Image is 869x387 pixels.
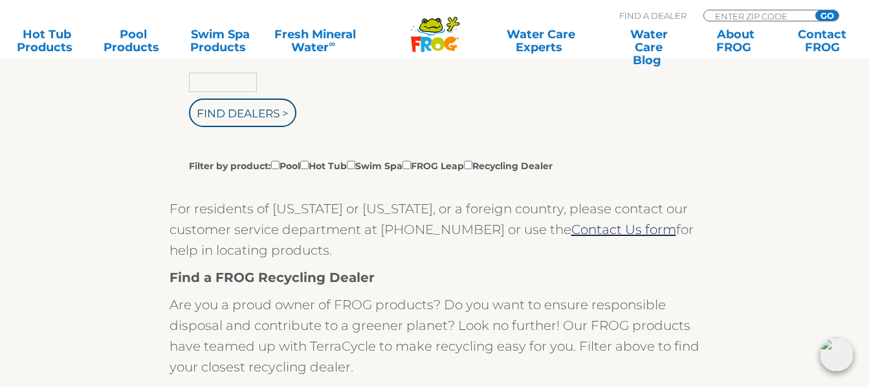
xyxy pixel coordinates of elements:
a: AboutFROG [702,28,769,54]
input: GO [815,10,839,21]
a: Contact Us form [571,222,676,237]
strong: Find a FROG Recycling Dealer [170,270,375,285]
p: Find A Dealer [619,10,687,21]
input: Find Dealers > [189,99,296,127]
a: PoolProducts [100,28,167,54]
a: Water CareBlog [615,28,683,54]
p: For residents of [US_STATE] or [US_STATE], or a foreign country, please contact our customer serv... [170,198,700,261]
input: Filter by product:PoolHot TubSwim SpaFROG LeapRecycling Dealer [347,161,355,169]
a: Hot TubProducts [13,28,80,54]
input: Filter by product:PoolHot TubSwim SpaFROG LeapRecycling Dealer [300,161,309,169]
a: Water CareExperts [487,28,596,54]
p: Are you a proud owner of FROG products? Do you want to ensure responsible disposal and contribute... [170,294,700,377]
a: Swim SpaProducts [186,28,254,54]
label: Filter by product: Pool Hot Tub Swim Spa FROG Leap Recycling Dealer [189,158,553,172]
input: Zip Code Form [714,10,801,21]
a: ContactFROG [789,28,856,54]
input: Filter by product:PoolHot TubSwim SpaFROG LeapRecycling Dealer [402,161,411,169]
img: openIcon [820,338,853,371]
input: Filter by product:PoolHot TubSwim SpaFROG LeapRecycling Dealer [271,161,280,169]
sup: ∞ [329,38,335,49]
input: Filter by product:PoolHot TubSwim SpaFROG LeapRecycling Dealer [464,161,472,169]
a: Fresh MineralWater∞ [273,28,357,54]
